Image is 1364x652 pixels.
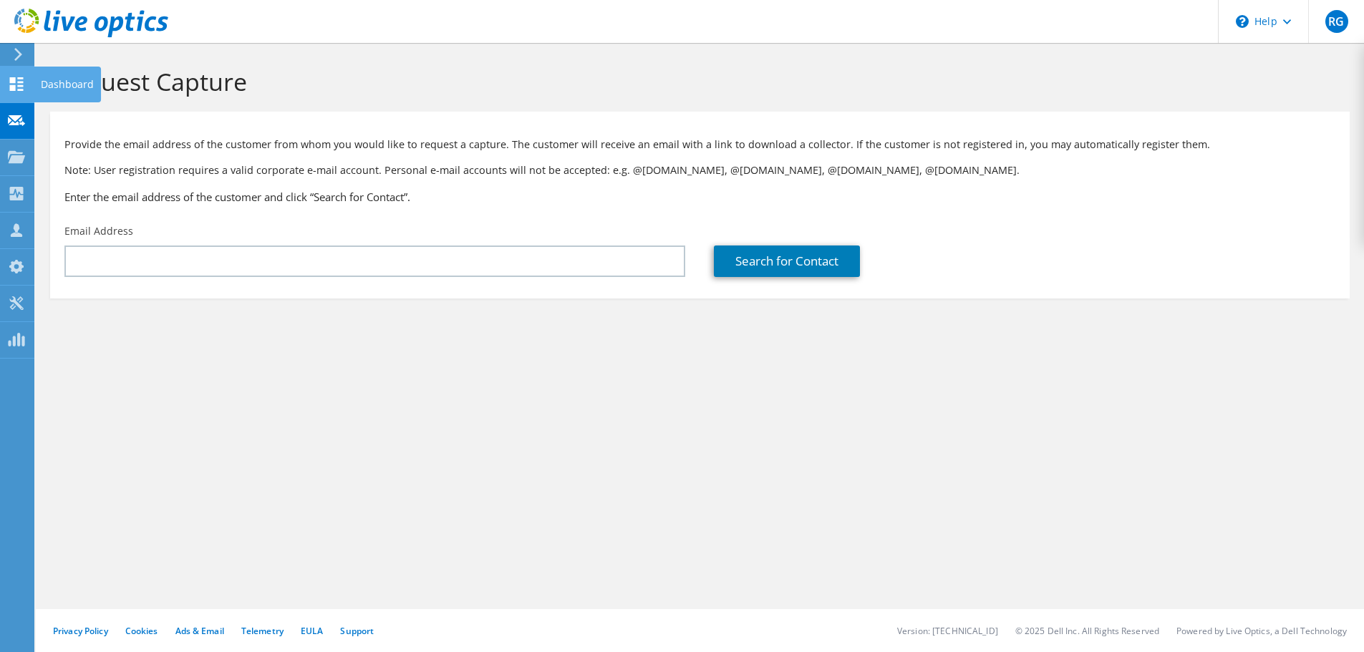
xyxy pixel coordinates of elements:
[1015,625,1159,637] li: © 2025 Dell Inc. All Rights Reserved
[1176,625,1347,637] li: Powered by Live Optics, a Dell Technology
[340,625,374,637] a: Support
[64,189,1335,205] h3: Enter the email address of the customer and click “Search for Contact”.
[57,67,1335,97] h1: Request Capture
[1236,15,1249,28] svg: \n
[125,625,158,637] a: Cookies
[175,625,224,637] a: Ads & Email
[34,67,101,102] div: Dashboard
[241,625,284,637] a: Telemetry
[897,625,998,637] li: Version: [TECHNICAL_ID]
[301,625,323,637] a: EULA
[64,137,1335,152] p: Provide the email address of the customer from whom you would like to request a capture. The cust...
[714,245,860,277] a: Search for Contact
[64,162,1335,178] p: Note: User registration requires a valid corporate e-mail account. Personal e-mail accounts will ...
[64,224,133,238] label: Email Address
[1325,10,1348,33] span: RG
[53,625,108,637] a: Privacy Policy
